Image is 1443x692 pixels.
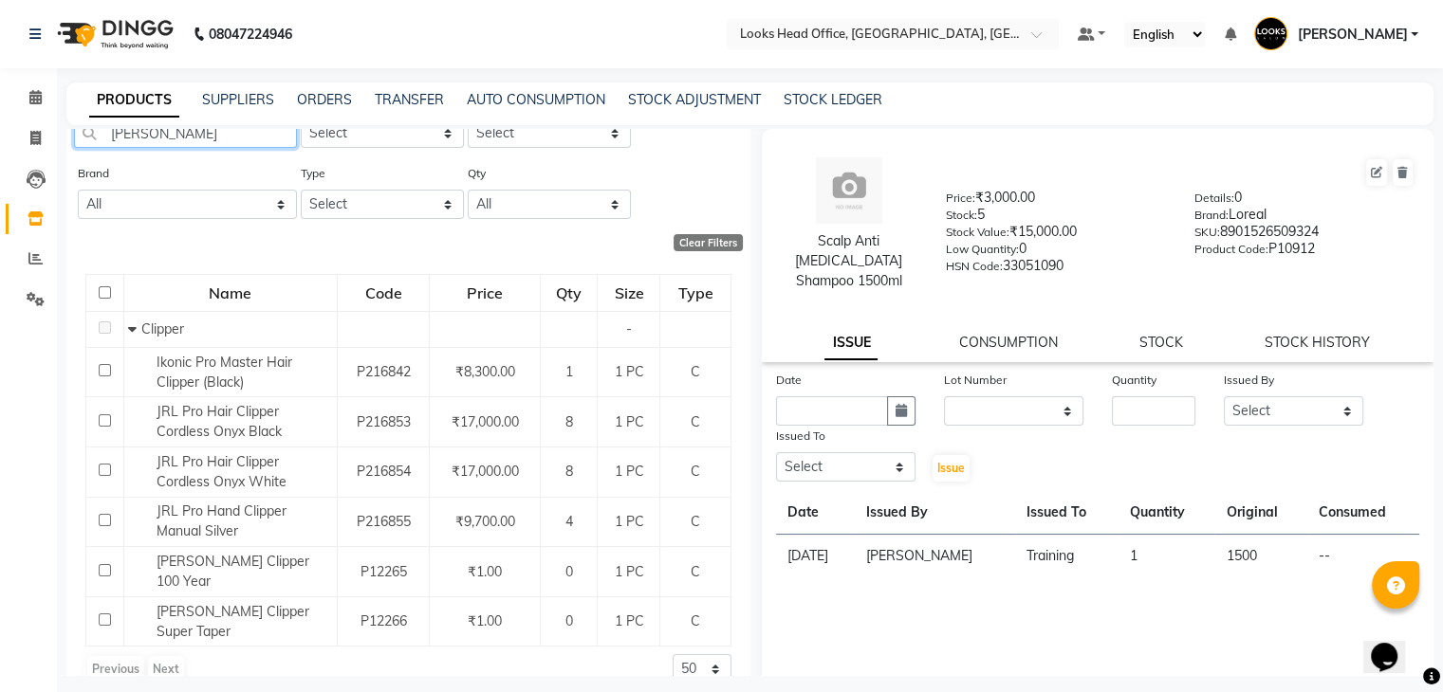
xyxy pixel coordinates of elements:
b: 08047224946 [209,8,292,61]
span: P216853 [357,413,411,430]
th: Issued By [855,491,1015,535]
td: -- [1307,535,1419,578]
a: AUTO CONSUMPTION [467,91,605,108]
div: Price [431,276,538,310]
span: C [691,413,700,430]
span: 8 [565,413,573,430]
a: STOCK LEDGER [784,91,882,108]
span: JRL Pro Hair Clipper Cordless Onyx White [157,453,287,490]
div: Code [339,276,429,310]
a: CONSUMPTION [959,334,1058,351]
span: [PERSON_NAME] Clipper 100 Year [157,553,309,590]
label: SKU: [1194,224,1220,241]
div: 33051090 [946,256,1166,282]
label: Price: [946,190,975,207]
span: 4 [565,513,573,530]
img: logo [48,8,178,61]
span: 1 PC [614,463,643,480]
div: 0 [946,239,1166,265]
input: Search by product name or code [74,118,297,148]
iframe: chat widget [1363,616,1424,673]
a: STOCK HISTORY [1265,334,1370,351]
span: ₹1.00 [468,563,502,580]
label: Low Quantity: [946,241,1019,258]
div: Type [661,276,729,310]
th: Issued To [1015,491,1118,535]
span: P216855 [357,513,411,530]
label: Issued By [1224,372,1274,389]
span: JRL Pro Hair Clipper Cordless Onyx Black [157,403,282,440]
span: C [691,513,700,530]
label: Stock Value: [946,224,1009,241]
label: Date [776,372,802,389]
span: P216842 [357,363,411,380]
label: Brand: [1194,207,1229,224]
div: Name [125,276,336,310]
label: Qty [468,165,486,182]
span: Ikonic Pro Master Hair Clipper (Black) [157,354,292,391]
div: P10912 [1194,239,1415,265]
label: Brand [78,165,109,182]
div: 5 [946,205,1166,231]
span: P12266 [361,612,407,629]
div: Scalp Anti [MEDICAL_DATA] Shampoo 1500ml [781,231,918,291]
span: - [626,320,632,337]
div: ₹3,000.00 [946,188,1166,214]
a: SUPPLIERS [202,91,274,108]
span: ₹9,700.00 [455,513,515,530]
button: Issue [933,455,970,482]
td: [PERSON_NAME] [855,535,1015,578]
a: ISSUE [824,326,878,360]
a: STOCK ADJUSTMENT [628,91,761,108]
span: ₹1.00 [468,612,502,629]
th: Original [1215,491,1307,535]
div: Loreal [1194,205,1415,231]
span: 8 [565,463,573,480]
span: Collapse Row [128,320,141,337]
label: Issued To [776,428,825,445]
img: avatar [816,157,882,224]
img: Naveendra Prasad [1254,17,1287,50]
div: 0 [1194,188,1415,214]
a: TRANSFER [375,91,444,108]
span: 1 PC [614,563,643,580]
span: [PERSON_NAME] [1297,25,1407,45]
span: ₹8,300.00 [455,363,515,380]
span: 1 PC [614,413,643,430]
span: C [691,363,700,380]
td: Training [1015,535,1118,578]
th: Quantity [1119,491,1215,535]
label: HSN Code: [946,258,1003,275]
span: ₹17,000.00 [452,413,519,430]
td: [DATE] [776,535,855,578]
span: ₹17,000.00 [452,463,519,480]
span: 1 [565,363,573,380]
span: JRL Pro Hand Clipper Manual Silver [157,502,287,539]
label: Details: [1194,190,1234,207]
span: P12265 [361,563,407,580]
td: 1500 [1215,535,1307,578]
span: Issue [937,461,965,475]
th: Date [776,491,855,535]
td: 1 [1119,535,1215,578]
a: STOCK [1139,334,1183,351]
label: Type [301,165,325,182]
div: 8901526509324 [1194,222,1415,248]
label: Quantity [1112,372,1156,389]
div: Size [599,276,658,310]
span: 1 PC [614,513,643,530]
span: C [691,612,700,629]
span: 0 [565,612,573,629]
span: 0 [565,563,573,580]
a: PRODUCTS [89,83,179,118]
span: C [691,463,700,480]
span: 1 PC [614,612,643,629]
label: Product Code: [1194,241,1268,258]
div: Qty [542,276,597,310]
span: [PERSON_NAME] Clipper Super Taper [157,603,309,640]
span: 1 PC [614,363,643,380]
a: ORDERS [297,91,352,108]
label: Lot Number [944,372,1007,389]
div: Clear Filters [674,234,743,251]
span: P216854 [357,463,411,480]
